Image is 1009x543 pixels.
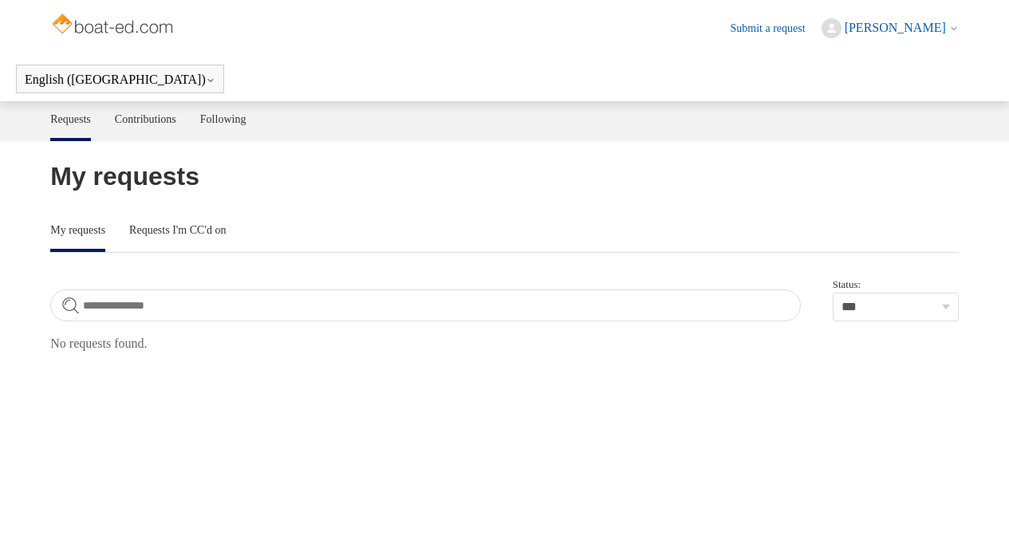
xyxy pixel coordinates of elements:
[906,490,998,531] div: Chat Support
[50,334,959,353] p: No requests found.
[129,212,226,249] a: Requests I'm CC'd on
[200,101,246,138] a: Following
[731,20,822,37] a: Submit a request
[115,101,176,138] a: Contributions
[50,212,105,249] a: My requests
[50,101,91,138] a: Requests
[833,277,959,293] label: Status:
[822,18,959,38] button: [PERSON_NAME]
[25,73,215,87] button: English ([GEOGRAPHIC_DATA])
[845,21,946,34] span: [PERSON_NAME]
[50,157,959,195] h1: My requests
[50,10,177,41] img: Boat-Ed Help Center home page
